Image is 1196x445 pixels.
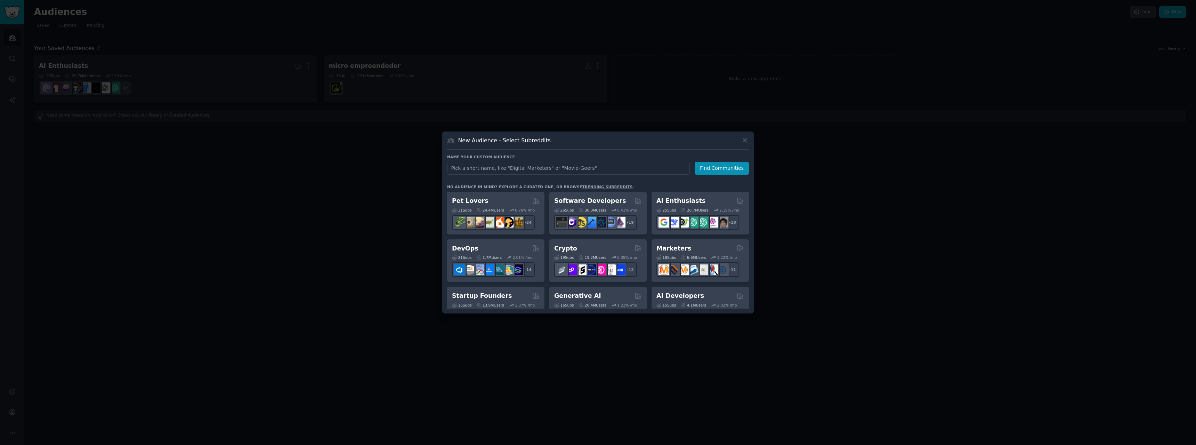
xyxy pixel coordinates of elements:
div: 19 Sub s [554,255,574,260]
img: csharp [566,217,577,228]
h3: New Audience - Select Subreddits [458,137,551,144]
h2: DevOps [452,244,478,253]
h2: Pet Lovers [452,197,488,205]
img: web3 [585,264,596,275]
button: Find Communities [695,162,749,175]
img: Docker_DevOps [474,264,484,275]
div: 0.76 % /mo [515,208,535,213]
div: 0.35 % /mo [617,255,637,260]
img: learnjavascript [576,217,587,228]
h2: AI Enthusiasts [656,197,705,205]
img: azuredevops [454,264,465,275]
div: + 11 [725,262,739,277]
div: 26 Sub s [554,208,574,213]
h2: Software Developers [554,197,626,205]
div: + 19 [622,215,637,230]
div: 4.1M Users [681,303,706,308]
div: 2.01 % /mo [513,255,533,260]
div: + 24 [520,215,535,230]
img: chatgpt_promptDesign [688,217,698,228]
img: 0xPolygon [566,264,577,275]
div: 0.41 % /mo [617,208,637,213]
img: defi_ [615,264,625,275]
h2: Crypto [554,244,577,253]
img: aws_cdk [503,264,514,275]
div: 24.4M Users [476,208,504,213]
img: AskMarketing [678,264,689,275]
div: 1.21 % /mo [617,303,637,308]
img: ballpython [464,217,475,228]
div: + 12 [622,262,637,277]
img: GoogleGeminiAI [658,217,669,228]
div: 18 Sub s [656,255,676,260]
img: software [556,217,567,228]
img: Emailmarketing [688,264,698,275]
img: platformengineering [493,264,504,275]
img: AWS_Certified_Experts [464,264,475,275]
div: 20.7M Users [681,208,708,213]
div: 2.19 % /mo [719,208,739,213]
div: 31 Sub s [452,208,471,213]
img: MarketingResearch [707,264,718,275]
img: AItoolsCatalog [678,217,689,228]
h2: AI Developers [656,292,704,300]
img: DeepSeek [668,217,679,228]
img: bigseo [668,264,679,275]
img: herpetology [454,217,465,228]
input: Pick a short name, like "Digital Marketers" or "Movie-Goers" [447,162,690,175]
img: googleads [697,264,708,275]
div: 30.0M Users [579,208,606,213]
div: 16 Sub s [452,303,471,308]
div: 16 Sub s [554,303,574,308]
img: AskComputerScience [605,217,616,228]
img: ethfinance [556,264,567,275]
div: 19.2M Users [579,255,606,260]
div: + 18 [725,215,739,230]
img: dogbreed [512,217,523,228]
img: iOSProgramming [585,217,596,228]
div: 6.6M Users [681,255,706,260]
div: 20.4M Users [579,303,606,308]
div: + 14 [520,262,535,277]
img: turtle [483,217,494,228]
img: elixir [615,217,625,228]
a: trending subreddits [582,185,632,189]
img: chatgpt_prompts_ [697,217,708,228]
div: 15 Sub s [656,303,676,308]
img: leopardgeckos [474,217,484,228]
img: CryptoNews [605,264,616,275]
img: PlatformEngineers [512,264,523,275]
img: ethstaker [576,264,587,275]
img: OnlineMarketing [717,264,728,275]
h2: Generative AI [554,292,601,300]
img: defiblockchain [595,264,606,275]
h2: Marketers [656,244,691,253]
div: 25 Sub s [656,208,676,213]
div: 2.82 % /mo [717,303,737,308]
div: 1.7M Users [476,255,502,260]
img: cockatiel [493,217,504,228]
img: DevOpsLinks [483,264,494,275]
img: content_marketing [658,264,669,275]
img: OpenAIDev [707,217,718,228]
div: 1.22 % /mo [717,255,737,260]
h3: Name your custom audience [447,154,749,159]
div: No audience in mind? Explore a curated one, or browse . [447,184,634,189]
h2: Startup Founders [452,292,512,300]
div: 21 Sub s [452,255,471,260]
img: PetAdvice [503,217,514,228]
div: 13.9M Users [476,303,504,308]
img: ArtificalIntelligence [717,217,728,228]
div: 1.37 % /mo [515,303,535,308]
img: reactnative [595,217,606,228]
